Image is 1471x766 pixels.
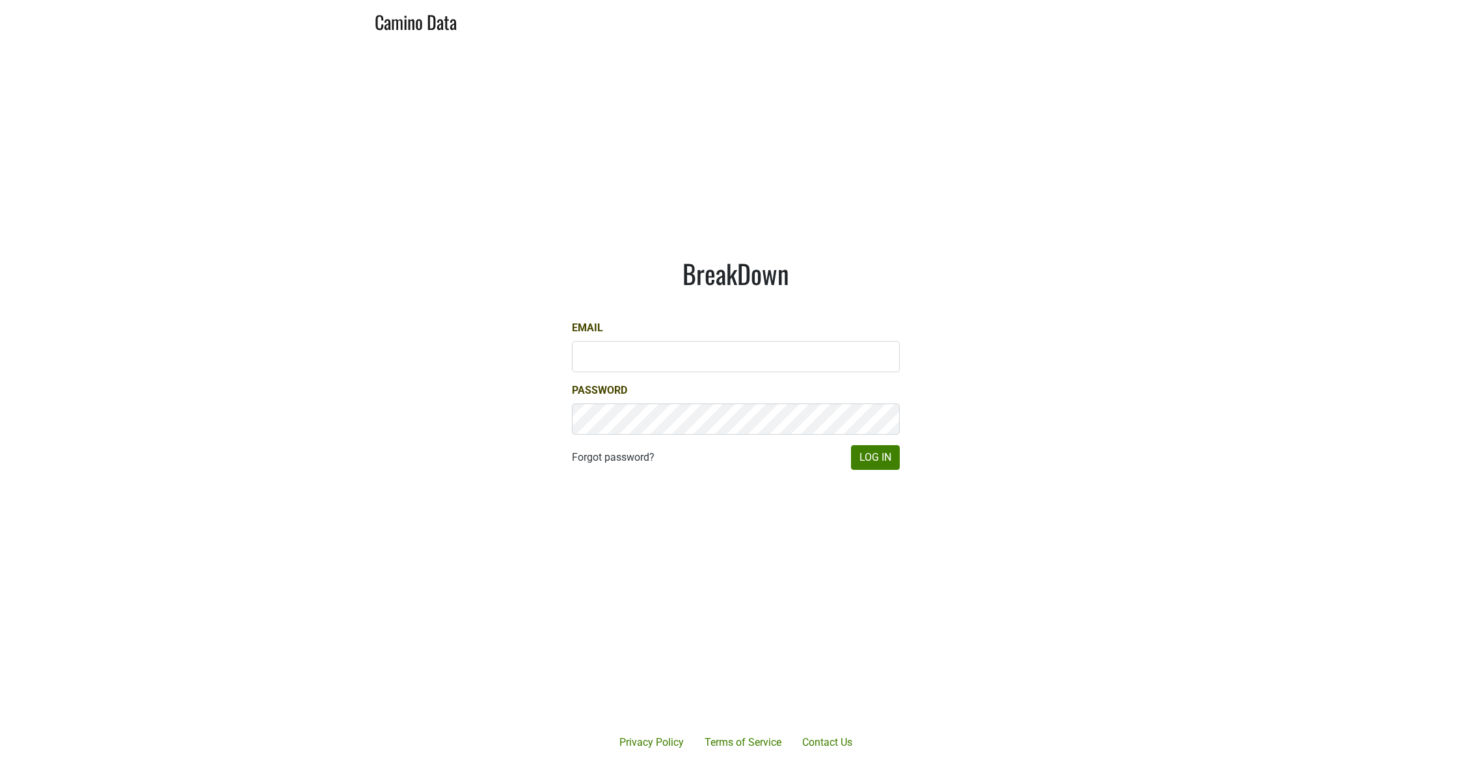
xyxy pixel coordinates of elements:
[375,5,457,36] a: Camino Data
[572,383,627,398] label: Password
[572,320,603,336] label: Email
[609,730,694,756] a: Privacy Policy
[572,258,900,289] h1: BreakDown
[694,730,792,756] a: Terms of Service
[851,445,900,470] button: Log In
[792,730,863,756] a: Contact Us
[572,450,655,465] a: Forgot password?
